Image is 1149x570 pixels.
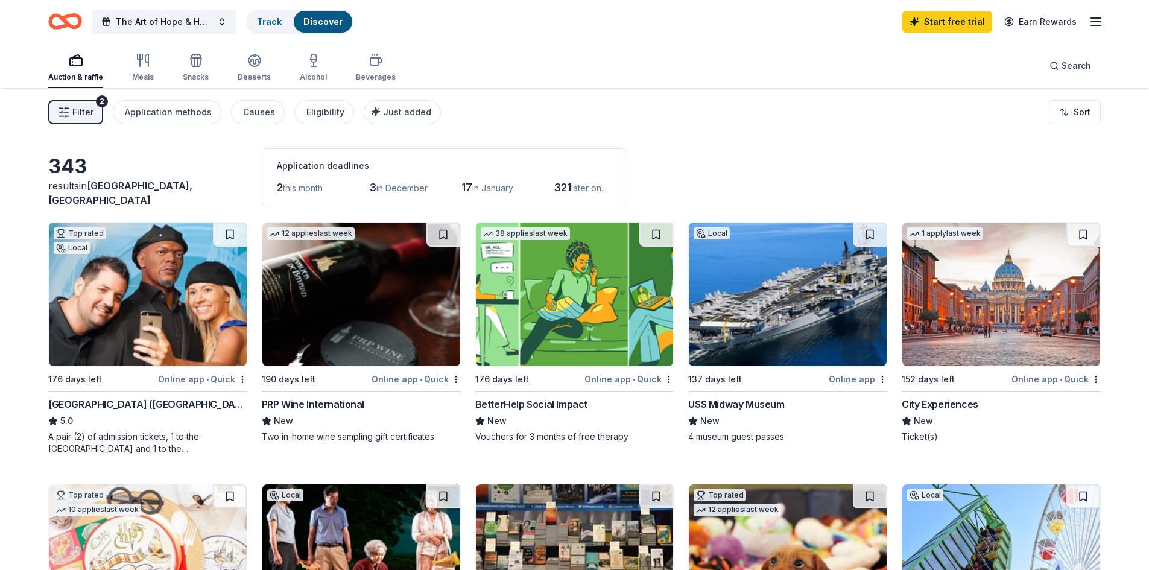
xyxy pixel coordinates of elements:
button: Meals [132,48,154,88]
div: Application methods [125,105,212,119]
span: • [633,375,635,384]
button: TrackDiscover [246,10,353,34]
div: Auction & raffle [48,72,103,82]
img: Image for USS Midway Museum [689,223,887,366]
div: 343 [48,154,247,179]
div: 176 days left [475,372,529,387]
div: Online app Quick [1011,372,1101,387]
div: Two in-home wine sampling gift certificates [262,431,461,443]
div: Top rated [54,489,106,501]
div: City Experiences [902,397,978,411]
div: Eligibility [306,105,344,119]
span: in [48,180,192,206]
span: this month [283,183,323,193]
div: Local [54,242,90,254]
img: Image for Hollywood Wax Museum (Hollywood) [49,223,247,366]
span: Sort [1074,105,1090,119]
a: Discover [303,16,343,27]
img: Image for City Experiences [902,223,1100,366]
div: 152 days left [902,372,955,387]
div: Online app Quick [158,372,247,387]
span: Filter [72,105,93,119]
span: New [487,414,507,428]
div: Vouchers for 3 months of free therapy [475,431,674,443]
span: 5.0 [60,414,73,428]
div: Top rated [694,489,746,501]
span: [GEOGRAPHIC_DATA], [GEOGRAPHIC_DATA] [48,180,192,206]
div: USS Midway Museum [688,397,784,411]
button: Sort [1049,100,1101,124]
div: Snacks [183,72,209,82]
div: Desserts [238,72,271,82]
div: Local [267,489,303,501]
span: in December [376,183,428,193]
div: 137 days left [688,372,742,387]
div: Online app Quick [584,372,674,387]
button: Snacks [183,48,209,88]
div: Meals [132,72,154,82]
span: in January [472,183,513,193]
a: Image for BetterHelp Social Impact38 applieslast week176 days leftOnline app•QuickBetterHelp Soci... [475,222,674,443]
span: Search [1062,59,1091,73]
button: Desserts [238,48,271,88]
div: PRP Wine International [262,397,364,411]
div: Beverages [356,72,396,82]
div: BetterHelp Social Impact [475,397,587,411]
a: Image for PRP Wine International12 applieslast week190 days leftOnline app•QuickPRP Wine Internat... [262,222,461,443]
span: 321 [554,181,571,194]
a: Image for City Experiences1 applylast week152 days leftOnline app•QuickCity ExperiencesNewTicket(s) [902,222,1101,443]
button: Filter2 [48,100,103,124]
div: 12 applies last week [267,227,355,240]
div: Causes [243,105,275,119]
span: 2 [277,181,283,194]
button: Beverages [356,48,396,88]
div: Alcohol [300,72,327,82]
img: Image for PRP Wine International [262,223,460,366]
div: 10 applies last week [54,504,141,516]
div: 12 applies last week [694,504,781,516]
a: Image for USS Midway MuseumLocal137 days leftOnline appUSS Midway MuseumNew4 museum guest passes [688,222,887,443]
button: Causes [231,100,285,124]
span: New [274,414,293,428]
span: • [1060,375,1062,384]
div: Local [694,227,730,239]
span: • [206,375,209,384]
div: [GEOGRAPHIC_DATA] ([GEOGRAPHIC_DATA]) [48,397,247,411]
button: Application methods [113,100,221,124]
a: Track [257,16,282,27]
div: 38 applies last week [481,227,570,240]
a: Start free trial [902,11,992,33]
div: 176 days left [48,372,102,387]
div: 4 museum guest passes [688,431,887,443]
div: 2 [96,95,108,107]
span: The Art of Hope & Healing Casino Night [116,14,212,29]
div: Application deadlines [277,159,612,173]
span: New [700,414,720,428]
button: The Art of Hope & Healing Casino Night [92,10,236,34]
span: • [420,375,422,384]
span: New [914,414,933,428]
button: Eligibility [294,100,354,124]
div: Online app Quick [372,372,461,387]
a: Home [48,7,82,36]
span: 3 [369,181,376,194]
button: Just added [364,100,441,124]
div: Top rated [54,227,106,239]
div: 190 days left [262,372,315,387]
a: Image for Hollywood Wax Museum (Hollywood)Top ratedLocal176 days leftOnline app•Quick[GEOGRAPHIC_... [48,222,247,455]
div: Online app [829,372,887,387]
img: Image for BetterHelp Social Impact [476,223,674,366]
span: 17 [461,181,472,194]
div: 1 apply last week [907,227,983,240]
span: Just added [383,107,431,117]
span: later on... [571,183,607,193]
div: Local [907,489,943,501]
a: Earn Rewards [997,11,1084,33]
div: results [48,179,247,207]
button: Auction & raffle [48,48,103,88]
div: Ticket(s) [902,431,1101,443]
button: Alcohol [300,48,327,88]
button: Search [1040,54,1101,78]
div: A pair (2) of admission tickets, 1 to the [GEOGRAPHIC_DATA] and 1 to the [GEOGRAPHIC_DATA] [48,431,247,455]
